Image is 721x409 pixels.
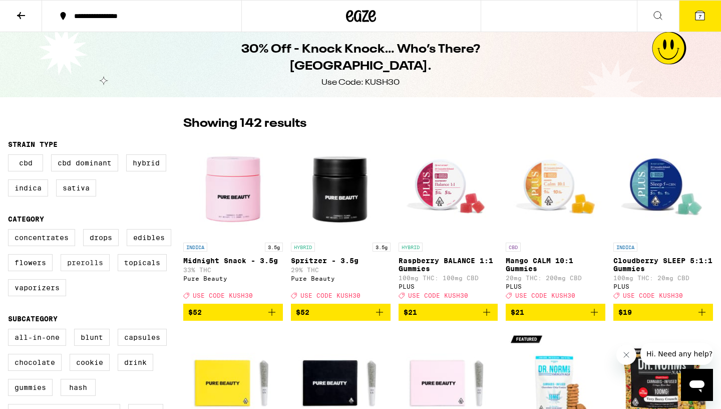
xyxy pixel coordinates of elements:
a: Open page for Raspberry BALANCE 1:1 Gummies from PLUS [399,137,498,304]
button: Add to bag [613,304,713,321]
a: Open page for Cloudberry SLEEP 5:1:1 Gummies from PLUS [613,137,713,304]
span: USE CODE KUSH30 [623,292,683,299]
label: Vaporizers [8,279,66,296]
p: 3.5g [265,243,283,252]
span: $21 [511,308,524,316]
p: CBD [506,243,521,252]
span: $52 [188,308,202,316]
label: Chocolate [8,354,62,371]
img: Pure Beauty - Midnight Snack - 3.5g [183,137,283,238]
p: Raspberry BALANCE 1:1 Gummies [399,257,498,273]
button: 7 [679,1,721,32]
img: PLUS - Raspberry BALANCE 1:1 Gummies [399,137,498,238]
div: Pure Beauty [183,275,283,282]
a: Open page for Mango CALM 10:1 Gummies from PLUS [506,137,605,304]
p: 3.5g [373,243,391,252]
p: Mango CALM 10:1 Gummies [506,257,605,273]
span: $21 [404,308,417,316]
label: Hybrid [126,154,166,171]
label: Indica [8,179,48,196]
div: PLUS [613,283,713,290]
p: 33% THC [183,267,283,273]
label: Topicals [118,254,167,271]
legend: Subcategory [8,315,58,323]
label: Gummies [8,379,53,396]
label: Edibles [127,229,171,246]
div: Pure Beauty [291,275,391,282]
span: $19 [618,308,632,316]
span: USE CODE KUSH30 [193,292,253,299]
button: Add to bag [291,304,391,321]
label: CBD [8,154,43,171]
img: PLUS - Cloudberry SLEEP 5:1:1 Gummies [613,137,713,238]
p: 100mg THC: 100mg CBD [399,275,498,281]
iframe: Button to launch messaging window [681,369,713,401]
a: Open page for Spritzer - 3.5g from Pure Beauty [291,137,391,304]
span: USE CODE KUSH30 [408,292,468,299]
p: INDICA [613,243,637,252]
p: Cloudberry SLEEP 5:1:1 Gummies [613,257,713,273]
span: $52 [296,308,309,316]
div: Use Code: KUSH30 [321,77,400,88]
span: USE CODE KUSH30 [300,292,360,299]
label: Blunt [74,329,110,346]
p: HYBRID [399,243,423,252]
label: CBD Dominant [51,154,118,171]
legend: Strain Type [8,140,58,148]
label: Prerolls [61,254,110,271]
label: Cookie [70,354,110,371]
label: Drink [118,354,153,371]
label: Sativa [56,179,96,196]
div: PLUS [399,283,498,290]
p: HYBRID [291,243,315,252]
p: 20mg THC: 200mg CBD [506,275,605,281]
label: Flowers [8,254,53,271]
h1: 30% Off - Knock Knock… Who’s There? [GEOGRAPHIC_DATA]. [178,41,543,75]
button: Add to bag [183,304,283,321]
button: Add to bag [399,304,498,321]
p: Spritzer - 3.5g [291,257,391,265]
p: 100mg THC: 20mg CBD [613,275,713,281]
p: INDICA [183,243,207,252]
img: Pure Beauty - Spritzer - 3.5g [291,137,391,238]
label: Capsules [118,329,167,346]
span: USE CODE KUSH30 [515,292,575,299]
legend: Category [8,215,44,223]
span: 7 [698,14,701,20]
label: Drops [83,229,119,246]
label: Hash [61,379,96,396]
p: 29% THC [291,267,391,273]
iframe: Close message [616,345,636,365]
button: Add to bag [506,304,605,321]
p: Midnight Snack - 3.5g [183,257,283,265]
label: All-In-One [8,329,66,346]
a: Open page for Midnight Snack - 3.5g from Pure Beauty [183,137,283,304]
iframe: Message from company [640,343,713,365]
label: Concentrates [8,229,75,246]
p: Showing 142 results [183,115,306,132]
img: PLUS - Mango CALM 10:1 Gummies [506,137,605,238]
div: PLUS [506,283,605,290]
